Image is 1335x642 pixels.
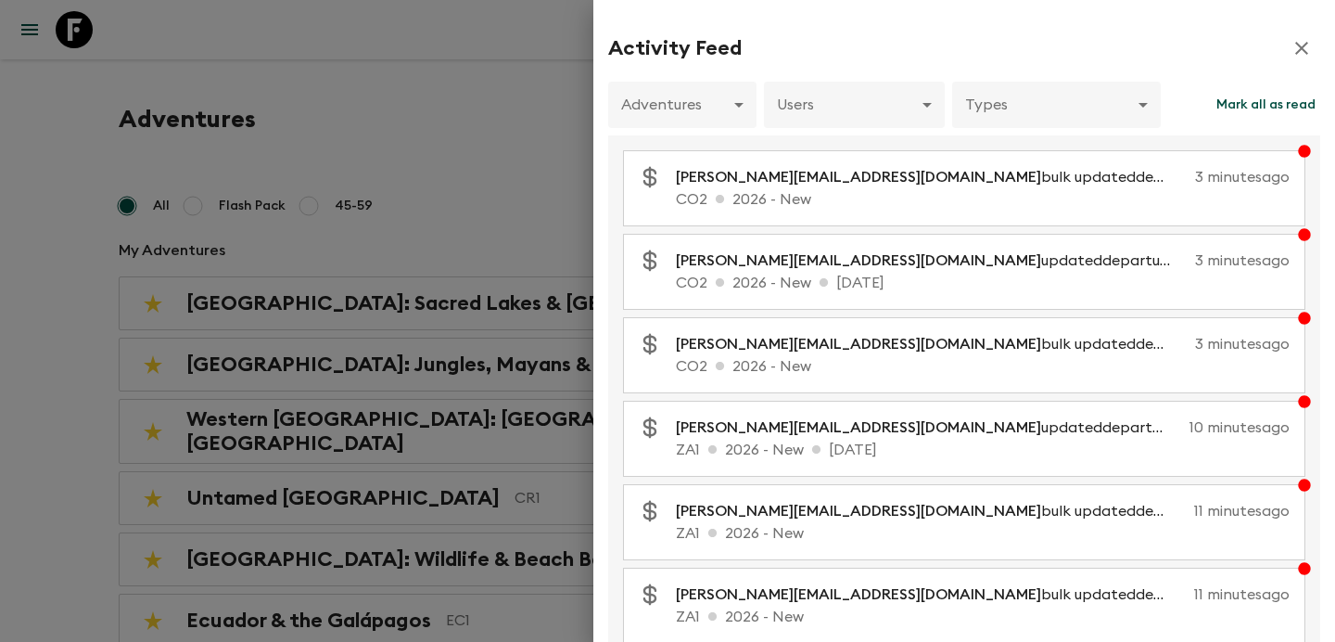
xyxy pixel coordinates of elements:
[608,79,756,131] div: Adventures
[676,439,1290,461] p: ZA1 2026 - New [DATE]
[676,500,1187,522] p: bulk updated departure prices
[1195,166,1290,188] p: 3 minutes ago
[676,606,1290,628] p: ZA1 2026 - New
[676,584,1187,606] p: bulk updated departure prices
[676,333,1188,355] p: bulk updated departure prices
[676,587,1041,602] span: [PERSON_NAME][EMAIL_ADDRESS][DOMAIN_NAME]
[1194,500,1290,522] p: 11 minutes ago
[676,170,1041,185] span: [PERSON_NAME][EMAIL_ADDRESS][DOMAIN_NAME]
[1195,250,1290,272] p: 3 minutes ago
[676,355,1290,378] p: CO2 2026 - New
[676,522,1290,545] p: ZA1 2026 - New
[676,166,1188,188] p: bulk updated departure prices
[1212,82,1320,128] button: Mark all as read
[1194,584,1290,606] p: 11 minutes ago
[676,250,1188,272] p: updated departure prices
[676,188,1290,211] p: CO2 2026 - New
[764,79,945,131] div: Users
[676,337,1041,352] span: [PERSON_NAME][EMAIL_ADDRESS][DOMAIN_NAME]
[676,420,1041,435] span: [PERSON_NAME][EMAIL_ADDRESS][DOMAIN_NAME]
[1195,333,1290,355] p: 3 minutes ago
[952,79,1161,131] div: Types
[676,253,1041,268] span: [PERSON_NAME][EMAIL_ADDRESS][DOMAIN_NAME]
[676,272,1290,294] p: CO2 2026 - New [DATE]
[608,36,742,60] h2: Activity Feed
[676,417,1182,439] p: updated departure prices
[676,504,1041,519] span: [PERSON_NAME][EMAIL_ADDRESS][DOMAIN_NAME]
[1189,417,1290,439] p: 10 minutes ago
